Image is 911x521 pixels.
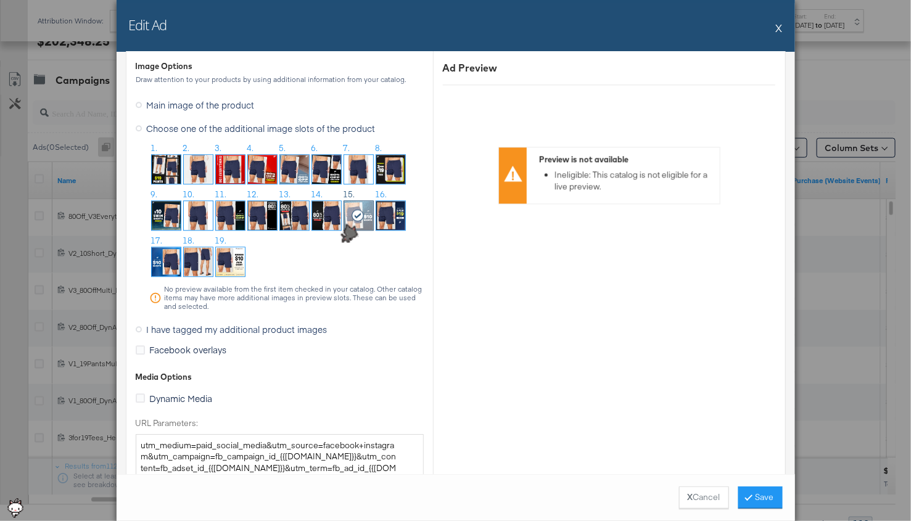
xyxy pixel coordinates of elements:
strong: X [688,491,693,503]
span: 11. [215,189,227,200]
img: 0MrsiK2YhJHR-jG5rWwQBw.jpg [312,201,341,230]
span: 14. [311,189,323,200]
span: 8. [376,142,382,154]
div: No preview available from the first item checked in your catalog. Other catalog items may have mo... [164,285,424,311]
img: IxFAUjD2fQEoDhQHFnfgB7DjoSGQe2XIAAAAAElFTkSuQmCC [334,219,365,250]
img: redirect [184,201,213,230]
span: Main image of the product [147,99,255,111]
span: 15. [344,189,355,200]
img: tUQF6tXOBxTH6chVQXvE3w.jpg [248,201,277,230]
span: 19. [215,235,227,247]
img: gz3TiS9yUT-WfxzkBjCVBA.jpg [152,247,181,276]
span: 6. [311,142,318,154]
button: X [776,15,783,40]
div: Media Options [136,371,424,383]
div: Image Options [136,60,193,72]
img: xHUUGM1nSgkP9evZdnbxCg.jpg [312,155,341,184]
img: x9bC6jjDYPo-RcJQ-wlJkg.jpg [248,155,277,184]
span: 3. [215,142,222,154]
label: URL Parameters: [136,417,424,429]
span: Dynamic Media [150,392,213,404]
span: 7. [344,142,350,154]
img: dlgWRjXPFUZ1B48DDB0soA.jpg [376,201,405,230]
img: Dh9DgJ6EQi98rR98o5YQzw.jpg [216,247,245,276]
img: tjaXP8E6GzEVRmo__VfP5Q.jpg [152,201,181,230]
li: Ineligible: This catalog is not eligible for a live preview. [554,169,714,192]
img: Ji91qzzPFhJySsA4UW6d3A.jpg [184,247,213,276]
span: 1. [151,142,158,154]
div: Draw attention to your products by using additional information from your catalog. [136,75,424,84]
span: 18. [183,235,195,247]
img: yKWDUfG1-bzEAyvSla6wwQ.jpg [184,155,213,184]
span: 9. [151,189,158,200]
button: XCancel [679,486,729,509]
h2: Edit Ad [129,15,167,34]
span: Choose one of the additional image slots of the product [147,122,376,134]
div: Ad Preview [443,61,776,75]
img: jXBTfM9YBs-kdzxoWB-gwQ.jpg [152,155,181,184]
button: Save [738,486,783,509]
div: Preview is not available [539,154,714,165]
img: ijPqsDt-cPwbu8Fw-hE8UQ.jpg [280,155,309,184]
span: 13. [279,189,291,200]
img: dHeQc2pZu_Cd2Rryckbo7w.jpg [216,201,245,230]
span: 2. [183,142,190,154]
img: ZDe8dXFCbPyI0sKpxocing.jpg [280,201,309,230]
span: 16. [376,189,387,200]
img: redirect [344,155,373,184]
textarea: utm_medium=paid_social_media&utm_source=facebook+instagram&utm_campaign=fb_campaign_id_{{[DOMAIN_... [136,434,424,491]
span: 17. [151,235,163,247]
span: Facebook overlays [150,343,227,356]
span: 12. [247,189,259,200]
span: I have tagged my additional product images [147,323,328,335]
img: 0kwqoKt6wRsx_1kCitmnqw.jpg [376,155,405,184]
span: 10. [183,189,195,200]
span: 4. [247,142,254,154]
span: 5. [279,142,286,154]
img: UZddcrrdg4Ze9vJi6l11Lg.jpg [216,155,245,184]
